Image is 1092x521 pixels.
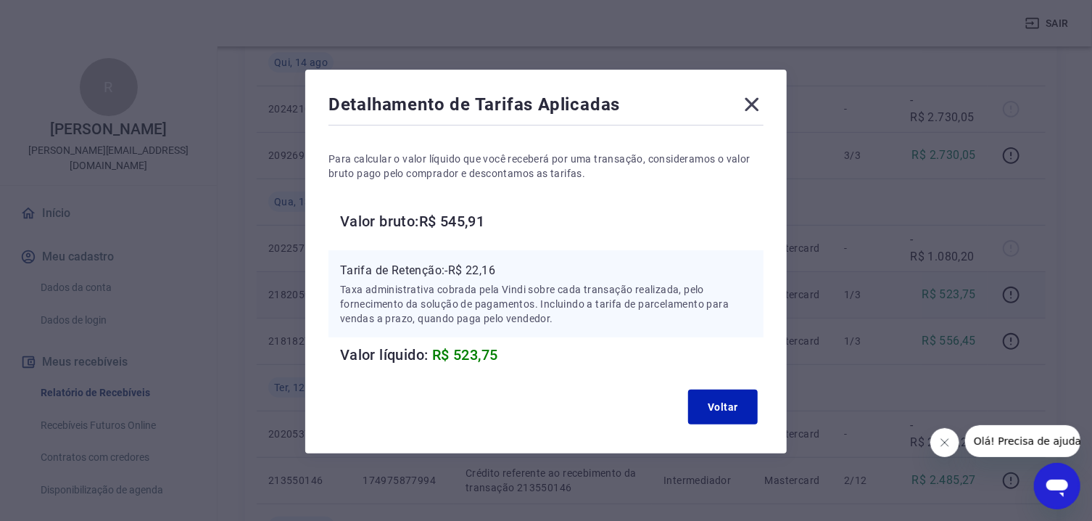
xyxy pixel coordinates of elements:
span: R$ 523,75 [432,346,498,364]
h6: Valor bruto: R$ 545,91 [340,210,764,233]
p: Tarifa de Retenção: -R$ 22,16 [340,262,752,279]
p: Taxa administrativa cobrada pela Vindi sobre cada transação realizada, pelo fornecimento da soluç... [340,282,752,326]
iframe: Fechar mensagem [930,428,959,457]
span: Olá! Precisa de ajuda? [9,10,122,22]
iframe: Botão para abrir a janela de mensagens [1034,463,1080,509]
iframe: Mensagem da empresa [965,425,1080,457]
div: Detalhamento de Tarifas Aplicadas [328,93,764,122]
button: Voltar [688,390,758,424]
h6: Valor líquido: [340,343,764,366]
p: Para calcular o valor líquido que você receberá por uma transação, consideramos o valor bruto pag... [328,152,764,181]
